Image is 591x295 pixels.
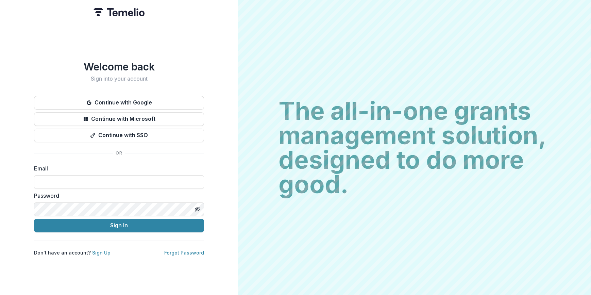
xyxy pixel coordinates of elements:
[34,112,204,126] button: Continue with Microsoft
[92,250,111,256] a: Sign Up
[34,61,204,73] h1: Welcome back
[34,192,200,200] label: Password
[34,129,204,142] button: Continue with SSO
[192,204,203,215] button: Toggle password visibility
[34,219,204,232] button: Sign In
[34,164,200,173] label: Email
[94,8,145,16] img: Temelio
[164,250,204,256] a: Forgot Password
[34,76,204,82] h2: Sign into your account
[34,96,204,110] button: Continue with Google
[34,249,111,256] p: Don't have an account?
